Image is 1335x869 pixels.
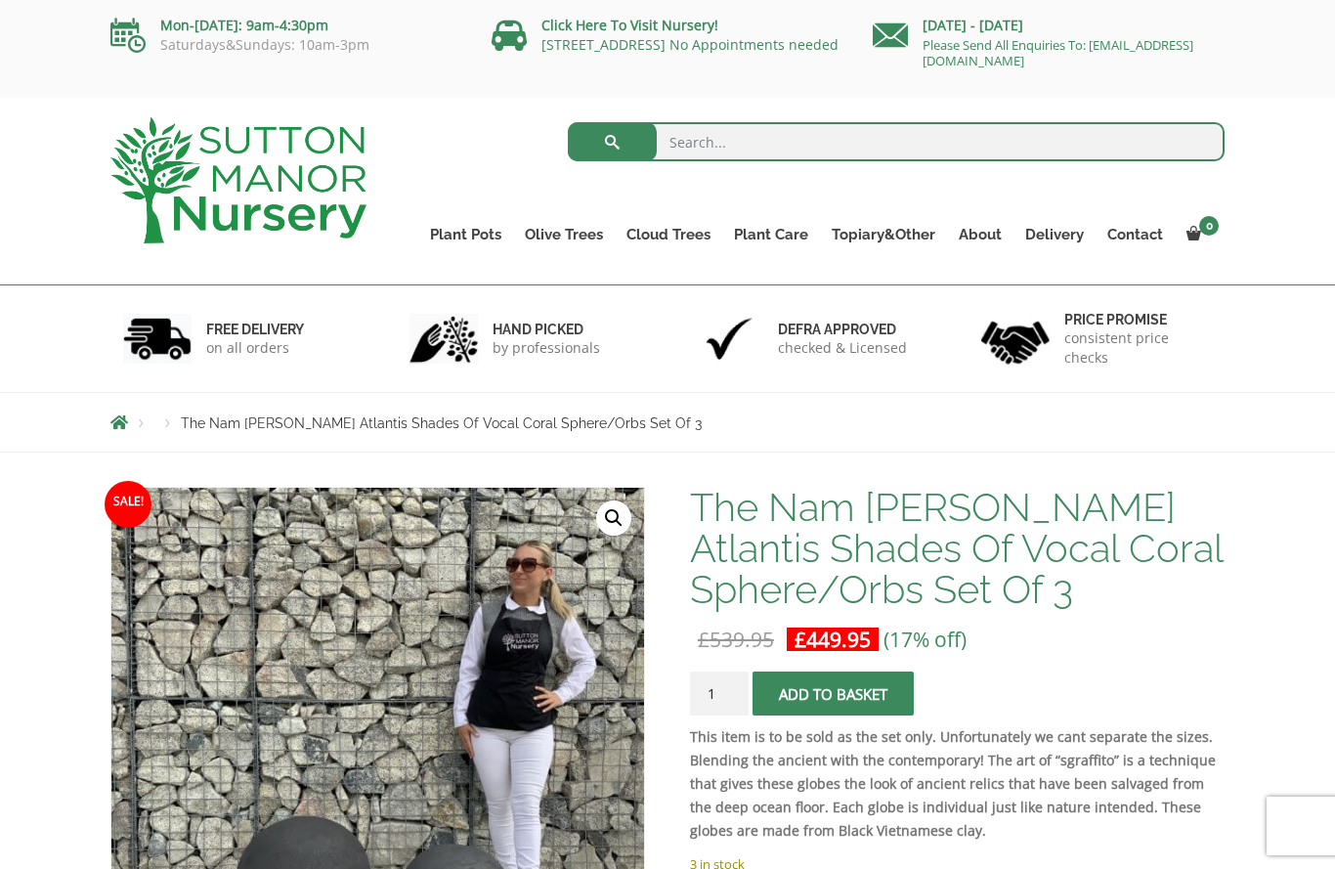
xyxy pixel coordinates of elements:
[1064,328,1213,368] p: consistent price checks
[873,14,1225,37] p: [DATE] - [DATE]
[698,626,710,653] span: £
[1064,311,1213,328] h6: Price promise
[1199,216,1219,236] span: 0
[615,221,722,248] a: Cloud Trees
[596,500,631,536] a: View full-screen image gallery
[541,16,718,34] a: Click Here To Visit Nursery!
[110,414,1225,430] nav: Breadcrumbs
[690,672,749,716] input: Product quantity
[722,221,820,248] a: Plant Care
[947,221,1013,248] a: About
[541,35,839,54] a: [STREET_ADDRESS] No Appointments needed
[981,309,1050,369] img: 4.jpg
[123,314,192,364] img: 1.jpg
[1096,221,1175,248] a: Contact
[690,487,1225,610] h1: The Nam [PERSON_NAME] Atlantis Shades Of Vocal Coral Sphere/Orbs Set Of 3
[513,221,615,248] a: Olive Trees
[778,321,907,338] h6: Defra approved
[695,314,763,364] img: 3.jpg
[923,36,1193,69] a: Please Send All Enquiries To: [EMAIL_ADDRESS][DOMAIN_NAME]
[698,626,774,653] bdi: 539.95
[883,626,967,653] span: (17% off)
[820,221,947,248] a: Topiary&Other
[1175,221,1225,248] a: 0
[181,415,702,431] span: The Nam [PERSON_NAME] Atlantis Shades Of Vocal Coral Sphere/Orbs Set Of 3
[409,314,478,364] img: 2.jpg
[110,14,462,37] p: Mon-[DATE]: 9am-4:30pm
[110,117,366,243] img: logo
[493,338,600,358] p: by professionals
[105,481,151,528] span: Sale!
[568,122,1226,161] input: Search...
[206,338,304,358] p: on all orders
[110,37,462,53] p: Saturdays&Sundays: 10am-3pm
[493,321,600,338] h6: hand picked
[690,727,1216,840] strong: This item is to be sold as the set only. Unfortunately we cant separate the sizes. Blending the a...
[1013,221,1096,248] a: Delivery
[778,338,907,358] p: checked & Licensed
[418,221,513,248] a: Plant Pots
[795,626,871,653] bdi: 449.95
[206,321,304,338] h6: FREE DELIVERY
[753,672,914,716] button: Add to basket
[795,626,806,653] span: £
